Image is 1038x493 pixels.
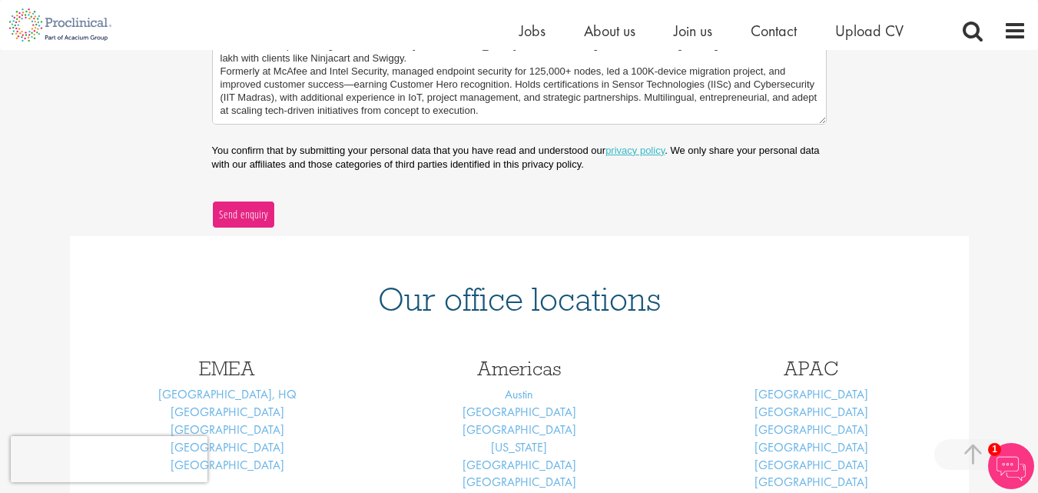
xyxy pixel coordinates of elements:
[677,358,946,378] h3: APAC
[584,21,635,41] a: About us
[158,386,297,402] a: [GEOGRAPHIC_DATA], HQ
[505,386,533,402] a: Austin
[93,282,946,316] h1: Our office locations
[171,421,284,438] a: [GEOGRAPHIC_DATA]
[218,206,268,223] span: Send enquiry
[754,474,868,490] a: [GEOGRAPHIC_DATA]
[988,443,1001,456] span: 1
[463,421,576,438] a: [GEOGRAPHIC_DATA]
[171,457,284,473] a: [GEOGRAPHIC_DATA]
[212,144,827,172] p: You confirm that by submitting your personal data that you have read and understood our . We only...
[212,201,275,228] button: Send enquiry
[674,21,712,41] a: Join us
[988,443,1034,489] img: Chatbot
[751,21,797,41] a: Contact
[754,457,868,473] a: [GEOGRAPHIC_DATA]
[754,439,868,455] a: [GEOGRAPHIC_DATA]
[11,436,207,482] iframe: reCAPTCHA
[463,457,576,473] a: [GEOGRAPHIC_DATA]
[463,474,576,490] a: [GEOGRAPHIC_DATA]
[491,439,547,455] a: [US_STATE]
[605,145,665,156] a: privacy policy
[835,21,904,41] a: Upload CV
[385,358,654,378] h3: Americas
[754,421,868,438] a: [GEOGRAPHIC_DATA]
[463,404,576,420] a: [GEOGRAPHIC_DATA]
[754,386,868,402] a: [GEOGRAPHIC_DATA]
[754,404,868,420] a: [GEOGRAPHIC_DATA]
[171,439,284,455] a: [GEOGRAPHIC_DATA]
[93,358,362,378] h3: EMEA
[519,21,546,41] a: Jobs
[171,404,284,420] a: [GEOGRAPHIC_DATA]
